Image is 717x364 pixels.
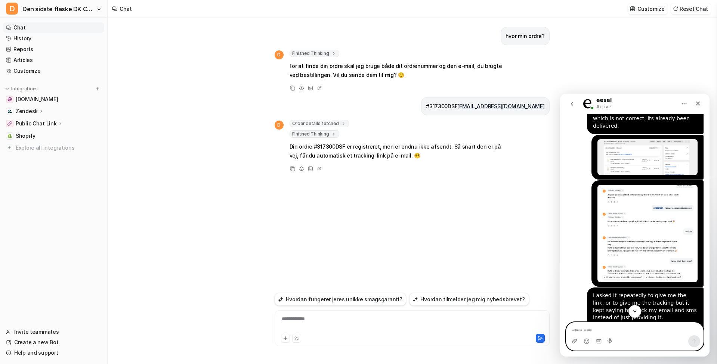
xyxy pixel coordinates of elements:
a: Reports [3,44,104,55]
span: Finished Thinking [290,50,340,57]
div: Chat [120,5,132,13]
p: For at finde din ordre skal jeg bruge både dit ordrenummer og den e-mail, du brugte ved bestillin... [290,62,508,80]
span: [DOMAIN_NAME] [16,96,58,103]
p: Zendesk [16,108,38,115]
span: Explore all integrations [16,142,101,154]
a: History [3,33,104,44]
button: Customize [628,3,667,14]
textarea: Message… [6,229,143,242]
span: Shopify [16,132,35,140]
iframe: Intercom live chat [560,94,710,357]
a: Help and support [3,348,104,358]
div: I asked it repeatedly to give me the link, or to give me the tracking but it kept saying to check... [33,198,137,227]
div: sho@ad-client.com says… [6,194,143,310]
a: Customize [3,66,104,76]
img: menu_add.svg [95,86,100,91]
span: Order details fetched [290,120,349,127]
button: Integrations [3,85,40,93]
span: D [6,3,18,15]
a: Create a new Bot [3,337,104,348]
img: explore all integrations [6,144,13,152]
p: Din ordre #317300DSF er registreret, men er endnu ikke afsendt. Så snart den er på vej, får du au... [290,142,508,160]
span: Den sidste flaske DK Chatbot [22,4,95,14]
a: Chat [3,22,104,33]
img: reset [673,6,678,12]
img: expand menu [4,86,10,91]
span: D [275,121,284,130]
p: Customize [637,5,664,13]
span: D [275,50,284,59]
p: Integrations [11,86,38,92]
a: Explore all integrations [3,143,104,153]
button: Emoji picker [24,245,30,251]
p: #317300DSF [426,102,544,111]
p: hvor min ordre? [506,32,545,41]
button: Start recording [47,245,53,251]
button: Send a message… [128,242,140,253]
img: Zendesk [7,109,12,113]
img: Public Chat Link [7,121,12,126]
a: [EMAIL_ADDRESS][DOMAIN_NAME] [457,103,544,109]
a: Articles [3,55,104,65]
span: Finished Thinking [290,130,340,138]
img: densidsteflaske.dk [7,97,12,102]
a: ShopifyShopify [3,131,104,141]
button: Upload attachment [12,245,18,251]
div: I asked it repeatedly to give me the link, or to give me the tracking but it kept saying to check... [27,194,143,309]
button: Scroll to bottom [68,211,81,224]
a: Invite teammates [3,327,104,337]
img: customize [630,6,635,12]
p: Public Chat Link [16,120,57,127]
button: Reset Chat [671,3,711,14]
button: Gif picker [35,245,41,251]
button: Hvordan fungerer jeres unikke smagsgaranti? [275,293,407,306]
img: Shopify [7,134,12,138]
button: Hvordan tilmelder jeg mig nyhedsbrevet? [409,293,529,306]
a: densidsteflaske.dk[DOMAIN_NAME] [3,94,104,105]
